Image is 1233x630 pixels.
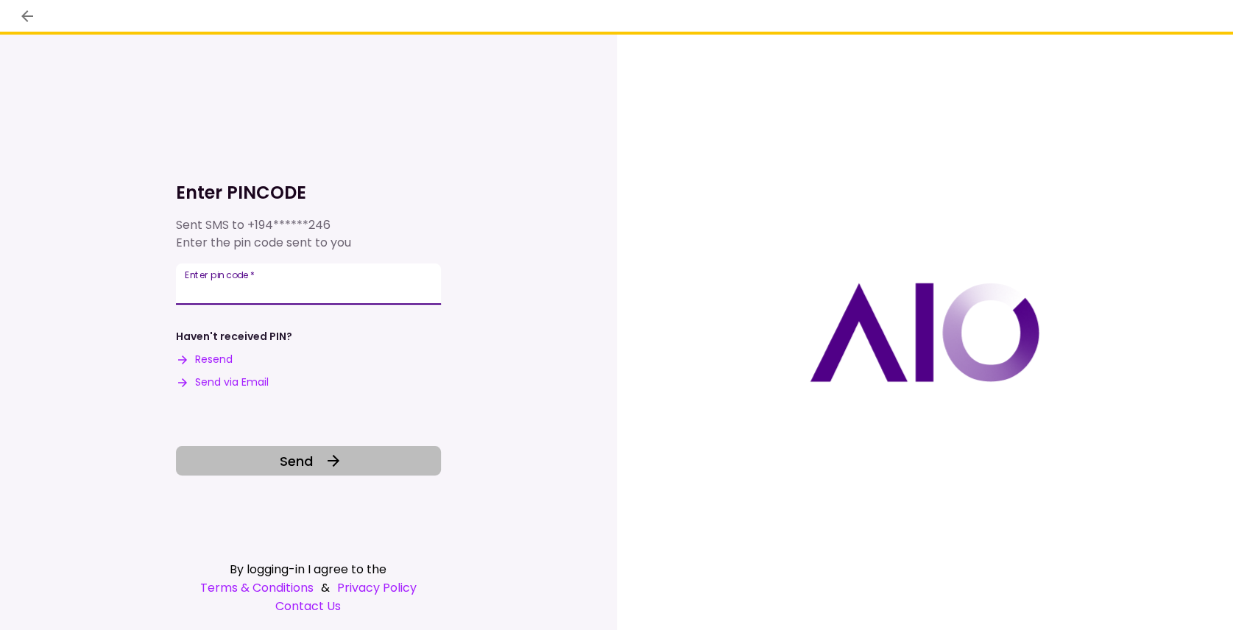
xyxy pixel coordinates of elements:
a: Terms & Conditions [200,578,314,597]
span: Send [280,451,313,471]
a: Privacy Policy [337,578,417,597]
div: Sent SMS to Enter the pin code sent to you [176,216,441,252]
button: Send via Email [176,375,269,390]
button: Resend [176,352,233,367]
div: By logging-in I agree to the [176,560,441,578]
h1: Enter PINCODE [176,181,441,205]
button: Send [176,446,441,475]
div: Haven't received PIN? [176,329,292,344]
button: back [15,4,40,29]
div: & [176,578,441,597]
label: Enter pin code [185,269,255,281]
img: AIO logo [810,283,1039,382]
a: Contact Us [176,597,441,615]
